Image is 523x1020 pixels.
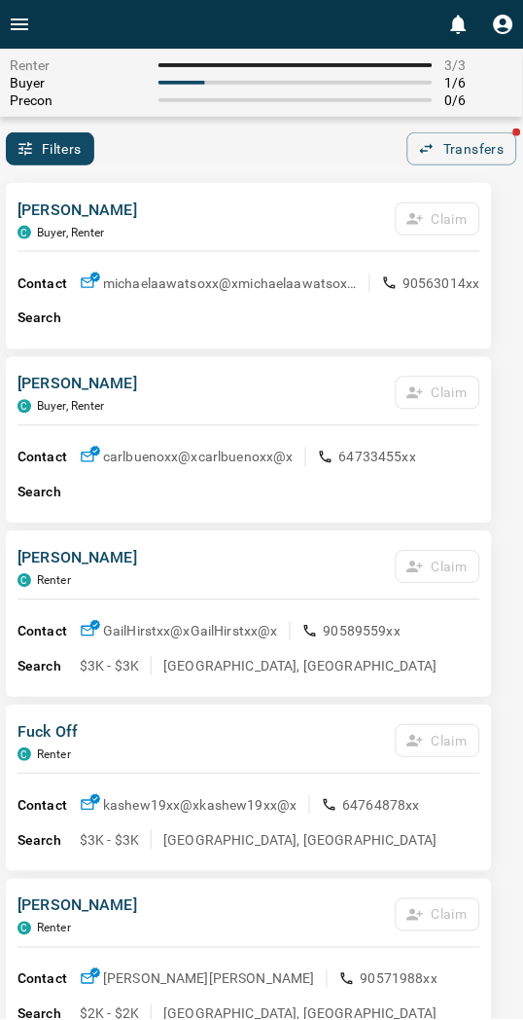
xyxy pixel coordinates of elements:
p: 64764878xx [343,796,421,816]
div: condos.ca [17,400,31,414]
p: 90589559xx [324,622,401,641]
p: Search [17,831,80,852]
p: $3K - $3K [80,657,139,676]
p: Buyer, Renter [37,400,105,414]
div: condos.ca [17,574,31,588]
span: Buyer [10,75,147,91]
p: michaelaawatsoxx@x michaelaawatsoxx@x [103,273,358,293]
div: condos.ca [17,226,31,239]
span: Precon [10,92,147,108]
p: Contact [17,622,80,642]
div: condos.ca [17,923,31,936]
p: [PERSON_NAME] [17,199,137,222]
p: Search [17,657,80,677]
p: Renter [37,574,71,588]
p: [GEOGRAPHIC_DATA], [GEOGRAPHIC_DATA] [163,831,436,851]
span: Renter [10,57,147,73]
p: Contact [17,970,80,991]
p: Contact [17,448,80,468]
p: Renter [37,923,71,936]
p: Renter [37,748,71,762]
p: Contact [17,796,80,817]
p: 90563014xx [403,273,481,293]
p: Search [17,309,80,329]
p: Search [17,483,80,503]
p: [PERSON_NAME] [17,547,137,570]
p: [PERSON_NAME] [PERSON_NAME] [103,970,315,990]
button: Profile [484,5,523,44]
p: Fuck Off [17,721,78,745]
span: 3 / 3 [444,57,513,73]
span: 1 / 6 [444,75,513,91]
span: 0 / 6 [444,92,513,108]
p: [PERSON_NAME] [17,373,137,396]
button: Filters [6,132,94,165]
p: GailHirstxx@x GailHirstxx@x [103,622,278,641]
p: kashew19xx@x kashew19xx@x [103,796,297,816]
div: condos.ca [17,748,31,762]
p: $3K - $3K [80,831,139,851]
p: Contact [17,273,80,294]
p: Buyer, Renter [37,226,105,239]
button: Transfers [407,132,517,165]
p: carlbuenoxx@x carlbuenoxx@x [103,448,294,467]
p: 64733455xx [339,448,417,467]
p: [GEOGRAPHIC_DATA], [GEOGRAPHIC_DATA] [163,657,436,676]
p: 90571988xx [361,970,438,990]
p: [PERSON_NAME] [17,895,137,919]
